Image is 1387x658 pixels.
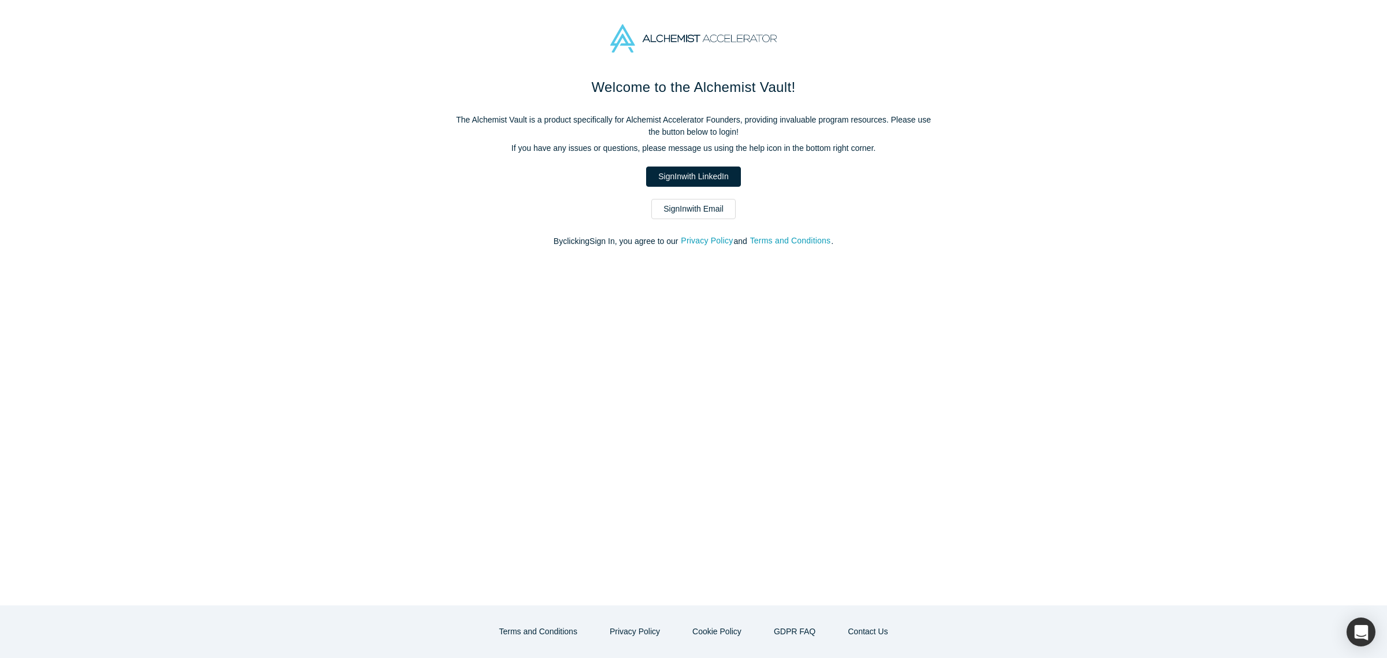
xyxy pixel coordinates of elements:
[836,622,900,642] button: Contact Us
[762,622,828,642] a: GDPR FAQ
[680,234,733,247] button: Privacy Policy
[598,622,672,642] button: Privacy Policy
[610,24,777,53] img: Alchemist Accelerator Logo
[487,622,589,642] button: Terms and Conditions
[680,622,754,642] button: Cookie Policy
[451,77,936,98] h1: Welcome to the Alchemist Vault!
[651,199,736,219] a: SignInwith Email
[750,234,832,247] button: Terms and Conditions
[646,167,740,187] a: SignInwith LinkedIn
[451,142,936,154] p: If you have any issues or questions, please message us using the help icon in the bottom right co...
[451,114,936,138] p: The Alchemist Vault is a product specifically for Alchemist Accelerator Founders, providing inval...
[451,235,936,247] p: By clicking Sign In , you agree to our and .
